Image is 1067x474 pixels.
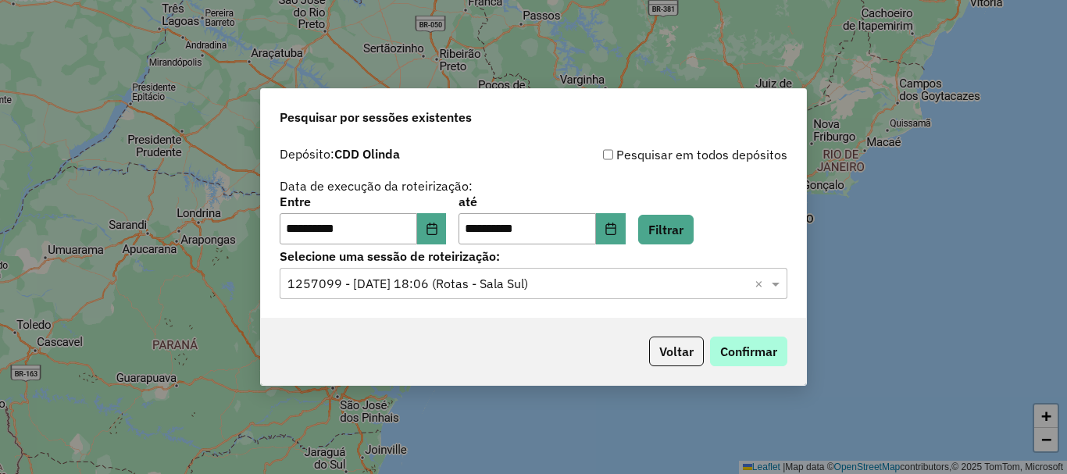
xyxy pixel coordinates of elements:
button: Choose Date [596,213,626,244]
button: Confirmar [710,337,787,366]
label: Data de execução da roteirização: [280,176,473,195]
label: Entre [280,192,446,211]
button: Choose Date [417,213,447,244]
span: Pesquisar por sessões existentes [280,108,472,127]
strong: CDD Olinda [334,146,400,162]
div: Pesquisar em todos depósitos [533,145,787,164]
label: Selecione uma sessão de roteirização: [280,247,787,266]
button: Voltar [649,337,704,366]
label: Depósito: [280,144,400,163]
button: Filtrar [638,215,694,244]
span: Clear all [755,274,768,293]
label: até [459,192,625,211]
